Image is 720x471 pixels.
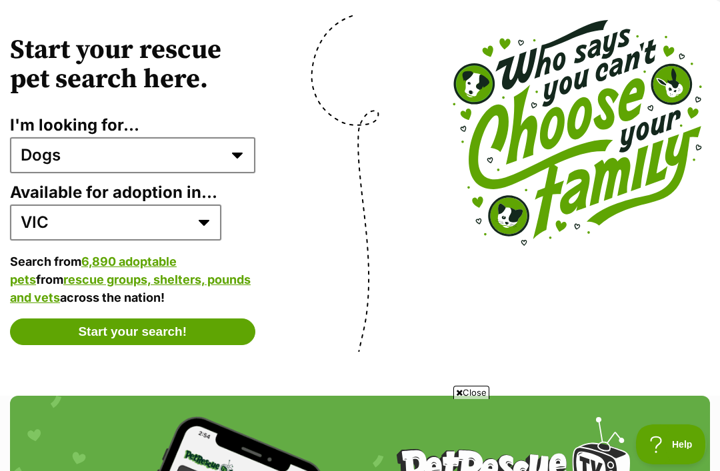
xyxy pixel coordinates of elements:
[446,13,710,249] img: chooseyourfamily_white-d24ac1aaff1890f04fb9ff42fca38e159de9cb93068daccb75545a44d2d3ff16.svg
[10,116,255,135] label: I'm looking for...
[10,183,255,202] label: Available for adoption in...
[10,252,255,306] p: Search from from across the nation!
[37,404,683,464] iframe: Advertisement
[10,254,177,286] a: 6,890 adoptable pets
[10,35,255,94] h2: Start your rescue pet search here.
[10,272,251,304] a: rescue groups, shelters, pounds and vets
[453,386,489,399] span: Close
[10,318,255,345] button: Start your search!
[636,424,707,464] iframe: Help Scout Beacon - Open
